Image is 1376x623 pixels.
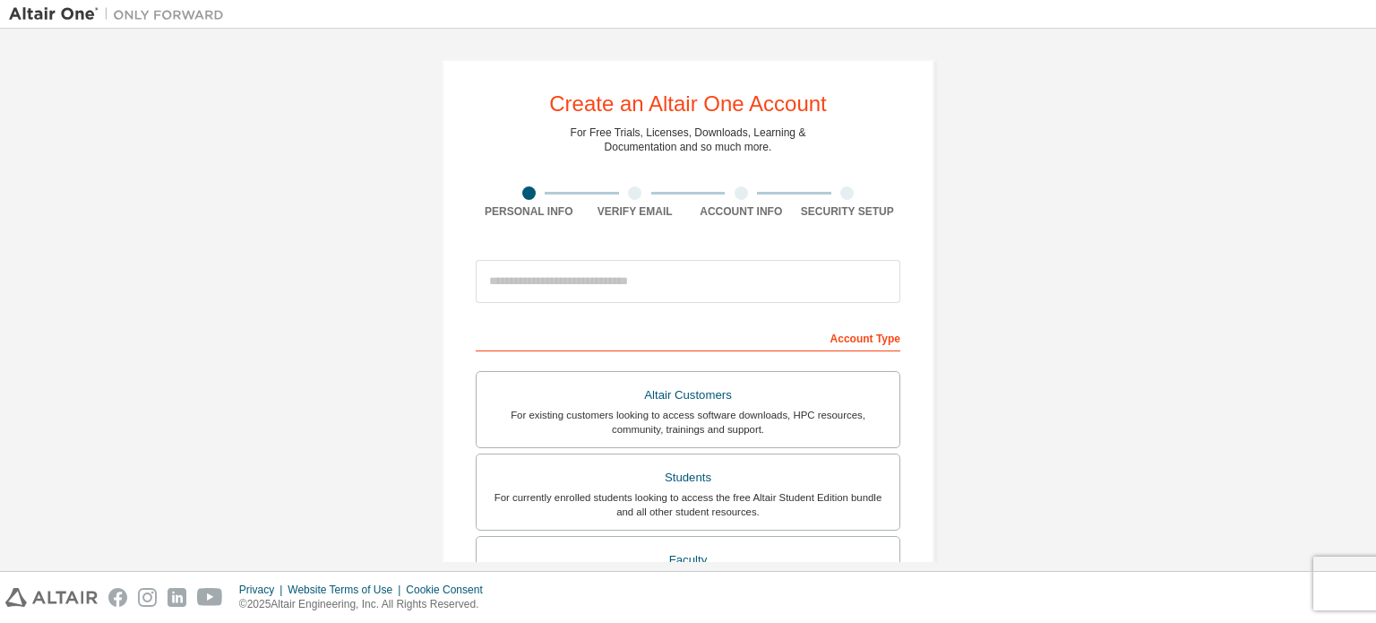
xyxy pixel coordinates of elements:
div: Security Setup [795,204,901,219]
div: Students [487,465,889,490]
div: Altair Customers [487,383,889,408]
img: Altair One [9,5,233,23]
div: Faculty [487,548,889,573]
p: © 2025 Altair Engineering, Inc. All Rights Reserved. [239,597,494,612]
div: For existing customers looking to access software downloads, HPC resources, community, trainings ... [487,408,889,437]
img: instagram.svg [138,588,157,607]
div: Account Info [688,204,795,219]
div: Website Terms of Use [288,583,406,597]
div: Account Type [476,323,900,351]
div: Create an Altair One Account [549,93,827,115]
div: Privacy [239,583,288,597]
img: youtube.svg [197,588,223,607]
img: altair_logo.svg [5,588,98,607]
div: Personal Info [476,204,582,219]
div: For Free Trials, Licenses, Downloads, Learning & Documentation and so much more. [571,125,806,154]
div: Verify Email [582,204,689,219]
img: linkedin.svg [168,588,186,607]
div: For currently enrolled students looking to access the free Altair Student Edition bundle and all ... [487,490,889,519]
div: Cookie Consent [406,583,493,597]
img: facebook.svg [108,588,127,607]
